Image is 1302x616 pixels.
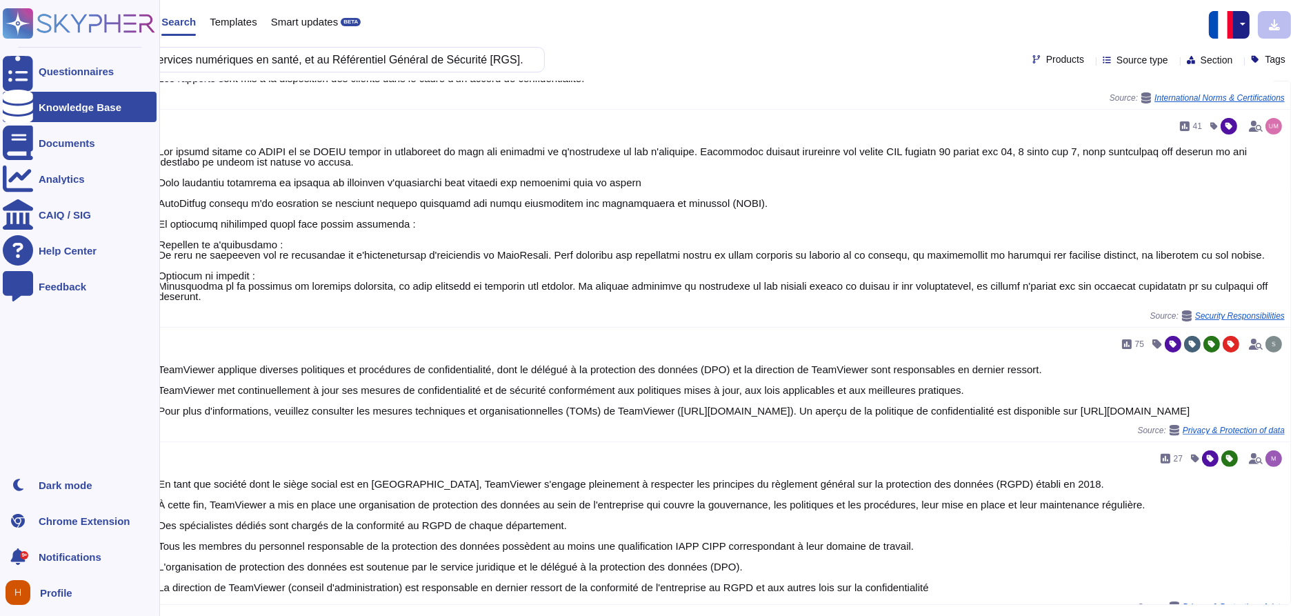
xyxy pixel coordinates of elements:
span: Products [1046,54,1084,64]
div: TeamViewer applique diverses politiques et procédures de confidentialité, dont le délégué à la pr... [158,364,1285,416]
div: Chrome Extension [39,516,130,526]
span: Security Responsibilities [1195,312,1285,320]
a: Knowledge Base [3,92,157,122]
span: Source type [1116,55,1168,65]
span: Notifications [39,552,101,562]
a: Chrome Extension [3,506,157,536]
span: 75 [1135,340,1144,348]
input: Search a question or template... [54,48,530,72]
div: Knowledge Base [39,102,121,112]
div: Help Center [39,246,97,256]
span: International Norms & Certifications [1154,94,1285,102]
div: CAIQ / SIG [39,210,91,220]
span: Source: [1110,92,1285,103]
div: BETA [341,18,361,26]
a: Questionnaires [3,56,157,86]
img: user [1265,450,1282,467]
span: Templates [210,17,257,27]
span: Search [161,17,196,27]
span: Section [1201,55,1233,65]
span: Smart updates [271,17,339,27]
div: Lor ipsumd sitame co ADIPI el se DOEIU tempor in utlaboreet do magn ali enimadmi ve q'nostrudexe ... [158,146,1285,301]
img: fr [1209,11,1236,39]
span: 27 [1174,455,1183,463]
a: Help Center [3,235,157,266]
span: 41 [1193,122,1202,130]
div: Documents [39,138,95,148]
span: Privacy & Protection of data [1183,426,1285,435]
a: Feedback [3,271,157,301]
img: user [1265,336,1282,352]
span: Tags [1265,54,1285,64]
img: user [1265,118,1282,135]
div: Dark mode [39,480,92,490]
button: user [3,577,40,608]
a: CAIQ / SIG [3,199,157,230]
span: Source: [1138,602,1285,613]
span: Profile [40,588,72,598]
img: user [6,580,30,605]
span: Source: [1150,310,1285,321]
div: En tant que société dont le siège social est en [GEOGRAPHIC_DATA], TeamViewer s'engage pleinement... [158,479,1285,593]
span: Source: [1138,425,1285,436]
div: Feedback [39,281,86,292]
div: Questionnaires [39,66,114,77]
span: Privacy & Protection of data [1183,603,1285,611]
a: Analytics [3,163,157,194]
div: Analytics [39,174,85,184]
a: Documents [3,128,157,158]
div: 9+ [20,551,28,559]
